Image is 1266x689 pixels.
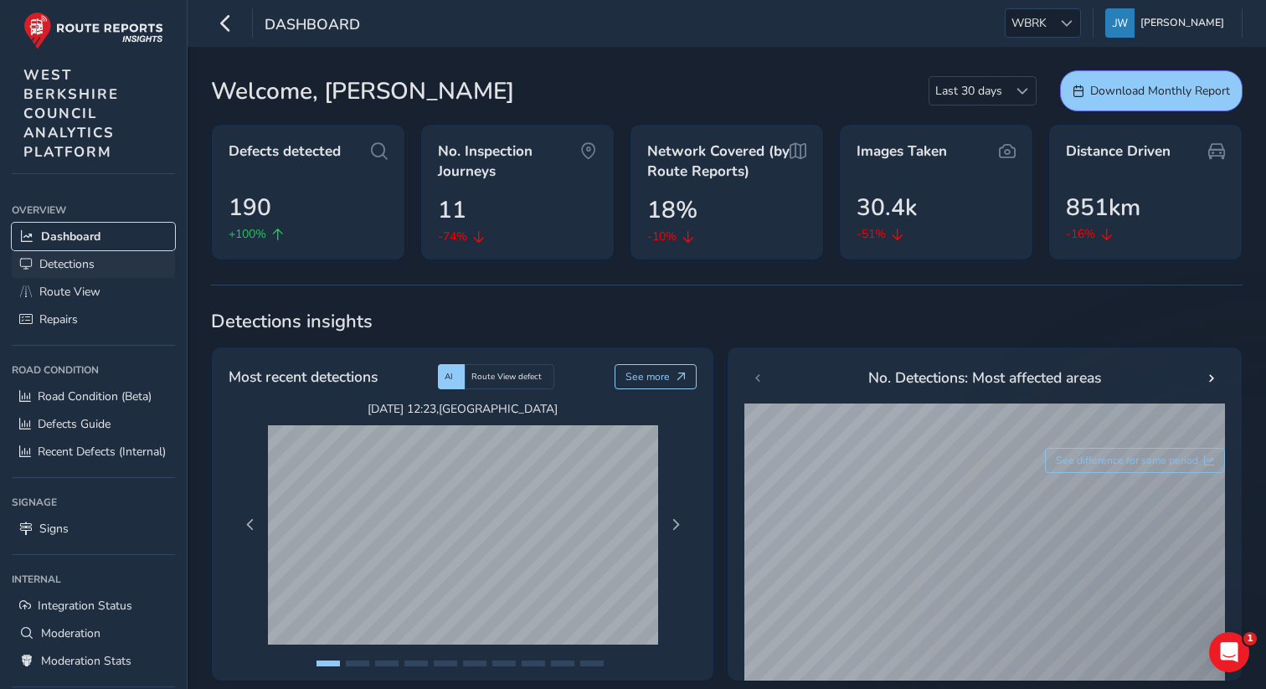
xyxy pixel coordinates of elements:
button: Page 5 [434,661,457,666]
span: [PERSON_NAME] [1140,8,1224,38]
span: Signs [39,521,69,537]
span: 1 [1243,632,1257,645]
span: Recent Defects (Internal) [38,444,166,460]
span: Download Monthly Report [1090,83,1230,99]
button: Page 7 [492,661,516,666]
span: Repairs [39,311,78,327]
a: Defects Guide [12,410,175,438]
span: Defects Guide [38,416,111,432]
button: Page 3 [375,661,399,666]
a: Moderation Stats [12,647,175,675]
button: [PERSON_NAME] [1105,8,1230,38]
a: Recent Defects (Internal) [12,438,175,465]
span: WBRK [1006,9,1052,37]
div: Road Condition [12,357,175,383]
span: Detections insights [211,309,1243,334]
span: 18% [647,193,697,228]
span: -51% [857,225,886,243]
div: Internal [12,567,175,592]
span: No. Inspection Journeys [438,141,580,181]
button: Page 1 [316,661,340,666]
span: -10% [647,228,677,245]
span: [DATE] 12:23 , [GEOGRAPHIC_DATA] [268,401,658,417]
button: Page 8 [522,661,545,666]
button: Page 2 [346,661,369,666]
span: 30.4k [857,190,917,225]
span: Dashboard [265,14,360,38]
span: 190 [229,190,271,225]
button: See difference for same period [1045,448,1226,473]
a: Detections [12,250,175,278]
span: 11 [438,193,466,228]
span: -16% [1066,225,1095,243]
span: See difference for same period [1056,454,1198,467]
span: Welcome, [PERSON_NAME] [211,74,514,109]
button: See more [615,364,697,389]
span: Route View [39,284,100,300]
span: WEST BERKSHIRE COUNCIL ANALYTICS PLATFORM [23,65,119,162]
span: -74% [438,228,467,245]
a: Integration Status [12,592,175,620]
span: No. Detections: Most affected areas [868,367,1101,388]
div: AI [438,364,465,389]
button: Page 10 [580,661,604,666]
a: Repairs [12,306,175,333]
div: Route View defect [465,364,554,389]
span: Defects detected [229,141,341,162]
span: Moderation Stats [41,653,131,669]
a: Moderation [12,620,175,647]
span: Network Covered (by Route Reports) [647,141,790,181]
span: Last 30 days [929,77,1008,105]
button: Download Monthly Report [1060,70,1243,111]
span: Distance Driven [1066,141,1171,162]
span: Detections [39,256,95,272]
span: Images Taken [857,141,947,162]
span: +100% [229,225,266,243]
span: Route View defect [471,371,542,383]
button: Page 6 [463,661,486,666]
span: 851km [1066,190,1140,225]
a: Route View [12,278,175,306]
button: Page 9 [551,661,574,666]
div: Overview [12,198,175,223]
span: Moderation [41,625,100,641]
img: diamond-layout [1105,8,1135,38]
span: AI [445,371,453,383]
span: Integration Status [38,598,132,614]
div: Signage [12,490,175,515]
button: Next Page [664,513,687,537]
button: Page 4 [404,661,428,666]
iframe: Intercom live chat [1209,632,1249,672]
button: Previous Page [239,513,262,537]
span: Dashboard [41,229,100,244]
span: Most recent detections [229,366,378,388]
a: Signs [12,515,175,542]
span: Road Condition (Beta) [38,388,152,404]
span: See more [625,370,670,383]
img: rr logo [23,12,163,49]
a: Dashboard [12,223,175,250]
a: Road Condition (Beta) [12,383,175,410]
